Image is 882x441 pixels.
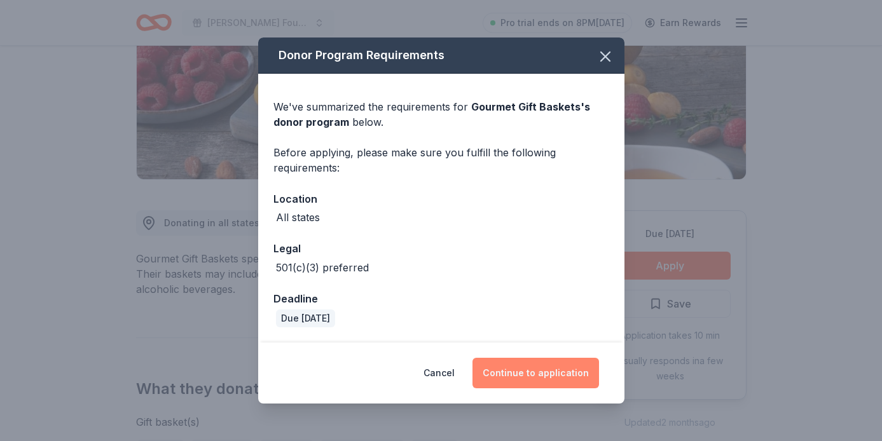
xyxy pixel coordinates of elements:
[273,191,609,207] div: Location
[273,99,609,130] div: We've summarized the requirements for below.
[273,240,609,257] div: Legal
[424,358,455,388] button: Cancel
[276,309,335,327] div: Due [DATE]
[472,358,599,388] button: Continue to application
[258,37,624,74] div: Donor Program Requirements
[273,145,609,175] div: Before applying, please make sure you fulfill the following requirements:
[276,210,320,225] div: All states
[273,290,609,307] div: Deadline
[276,260,369,275] div: 501(c)(3) preferred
